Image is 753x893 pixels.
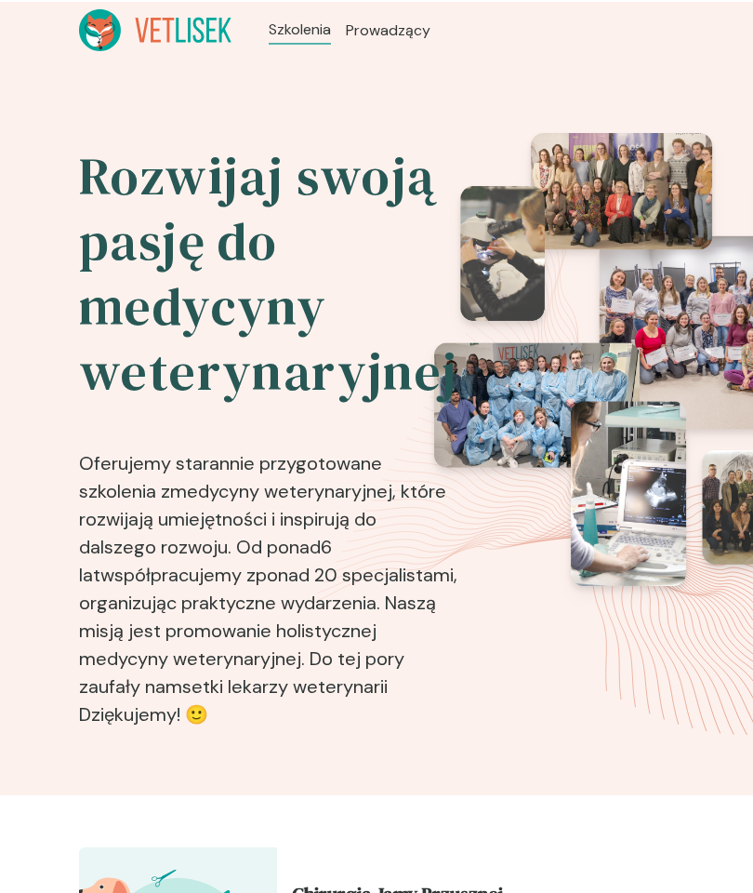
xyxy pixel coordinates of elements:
h2: Rozwijaj swoją pasję do medycyny weterynaryjnej [79,142,458,403]
b: medycyny weterynaryjnej [170,477,392,501]
b: ponad 20 specjalistami [256,561,454,585]
p: Oferujemy starannie przygotowane szkolenia z , które rozwijają umiejętności i inspirują do dalsze... [79,418,458,734]
a: Szkolenia [269,17,331,39]
a: Prowadzący [346,18,430,40]
b: setki lekarzy weterynarii [182,673,388,697]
